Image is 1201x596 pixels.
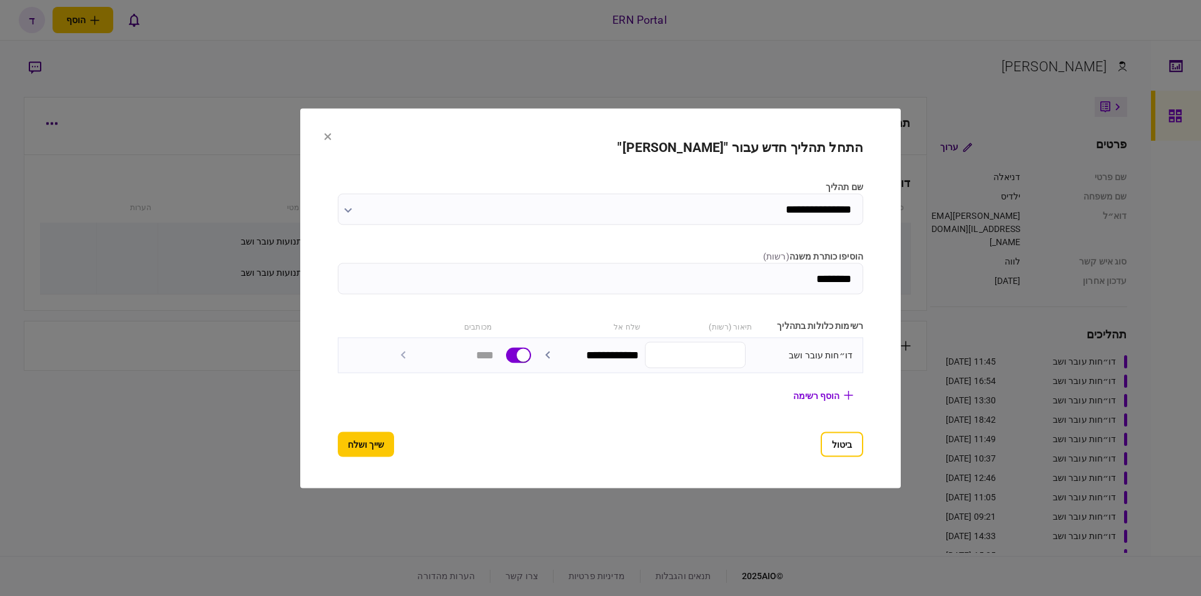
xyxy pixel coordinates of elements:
[535,319,641,332] div: שלח אל
[758,319,863,332] div: רשימות כלולות בתהליך
[783,384,863,407] button: הוסף רשימה
[338,432,394,457] button: שייך ושלח
[338,180,863,193] label: שם תהליך
[821,432,863,457] button: ביטול
[647,319,752,332] div: תיאור (רשות)
[387,319,492,332] div: מכותבים
[338,193,863,225] input: שם תהליך
[338,250,863,263] label: הוסיפו כותרת משנה
[763,251,789,261] span: ( רשות )
[338,263,863,294] input: הוסיפו כותרת משנה
[752,348,853,361] div: דו״חות עובר ושב
[338,139,863,155] h2: התחל תהליך חדש עבור "[PERSON_NAME]"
